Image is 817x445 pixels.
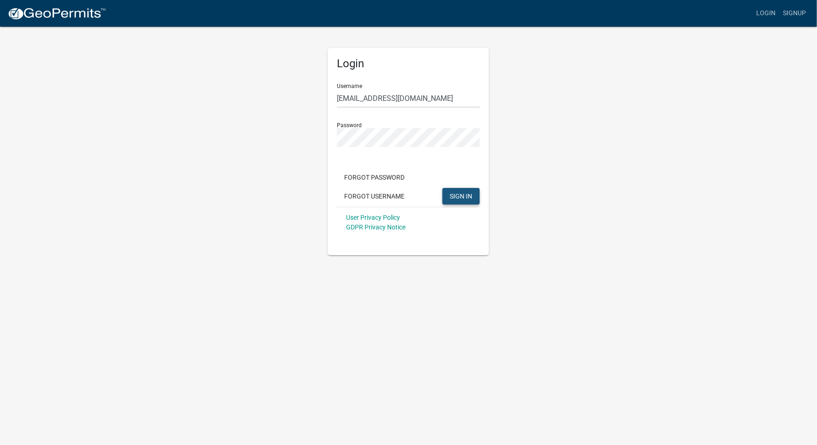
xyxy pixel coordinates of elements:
h5: Login [337,57,480,70]
a: User Privacy Policy [346,214,400,221]
button: Forgot Password [337,169,412,186]
button: SIGN IN [442,188,480,205]
a: Signup [779,5,810,22]
a: GDPR Privacy Notice [346,223,406,231]
span: SIGN IN [450,192,472,199]
button: Forgot Username [337,188,412,205]
a: Login [752,5,779,22]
